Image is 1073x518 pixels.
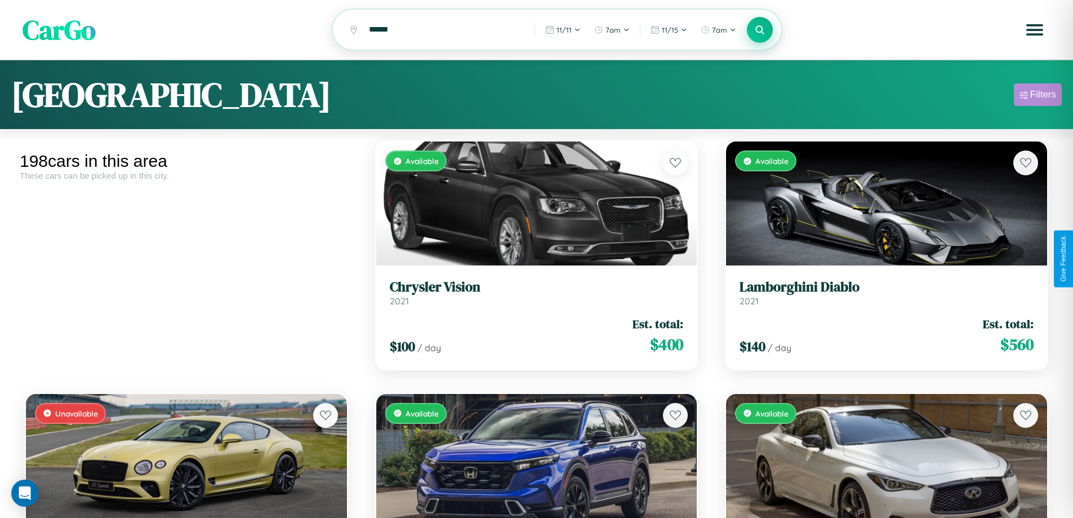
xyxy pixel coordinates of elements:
span: Est. total: [633,316,683,332]
div: Open Intercom Messenger [11,480,38,507]
span: / day [417,342,441,353]
span: 11 / 11 [556,25,572,34]
div: Give Feedback [1059,236,1067,282]
span: 2021 [390,295,409,307]
button: 7am [695,21,742,39]
span: 2021 [740,295,759,307]
button: Open menu [1019,14,1050,46]
span: 7am [712,25,727,34]
span: $ 560 [1000,333,1034,356]
span: Available [406,156,439,166]
span: Available [755,156,789,166]
button: 11/11 [540,21,586,39]
div: Filters [1030,89,1056,100]
h3: Chrysler Vision [390,279,684,295]
button: Filters [1014,83,1062,106]
span: Available [755,409,789,418]
a: Lamborghini Diablo2021 [740,279,1034,307]
span: Est. total: [983,316,1034,332]
span: $ 400 [650,333,683,356]
h1: [GEOGRAPHIC_DATA] [11,72,331,118]
button: 7am [589,21,635,39]
div: 198 cars in this area [20,152,353,171]
button: 11/15 [645,21,693,39]
span: 11 / 15 [662,25,678,34]
div: These cars can be picked up in this city. [20,171,353,180]
span: CarGo [23,11,96,48]
span: $ 140 [740,337,765,356]
span: Unavailable [55,409,98,418]
span: $ 100 [390,337,415,356]
span: / day [768,342,791,353]
span: Available [406,409,439,418]
span: 7am [605,25,621,34]
h3: Lamborghini Diablo [740,279,1034,295]
a: Chrysler Vision2021 [390,279,684,307]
